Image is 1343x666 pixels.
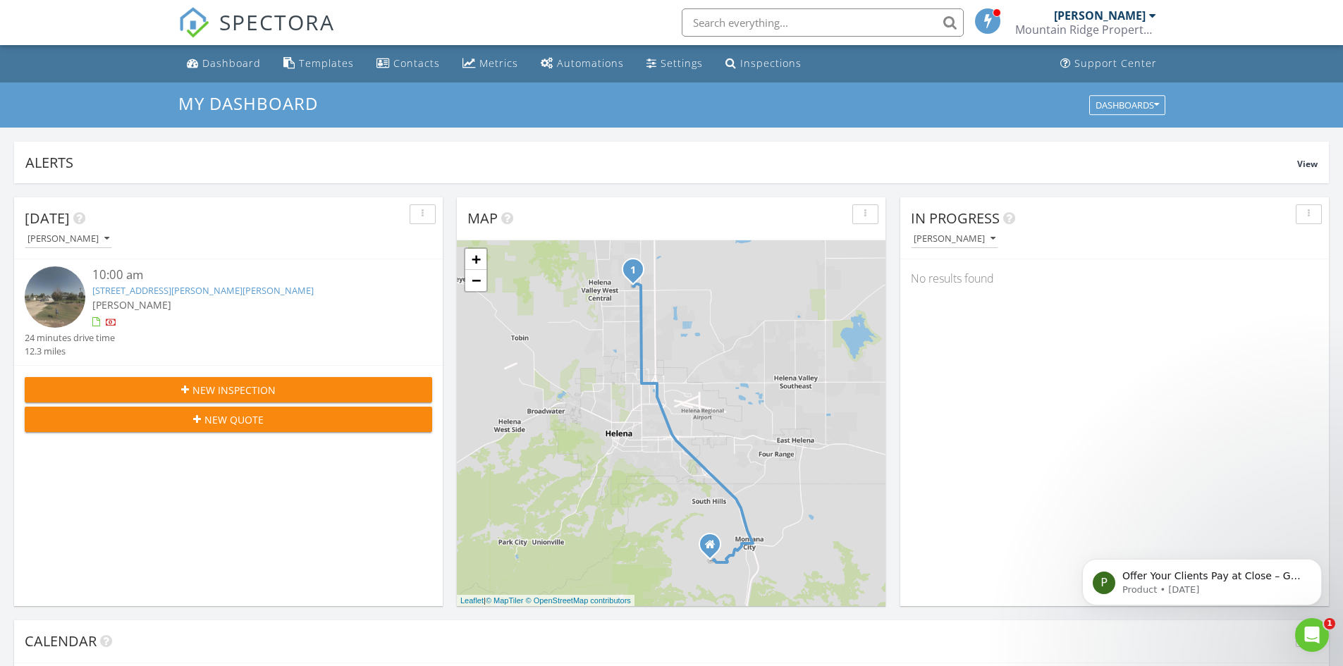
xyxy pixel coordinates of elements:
span: New Inspection [192,383,276,397]
span: In Progress [911,209,1000,228]
span: [PERSON_NAME] [92,298,171,312]
i: 1 [630,266,636,276]
div: Dashboard [202,56,261,70]
span: New Quote [204,412,264,427]
div: Alerts [25,153,1297,172]
div: Mountain Ridge Property Inspections [1015,23,1156,37]
div: Inspections [740,56,802,70]
div: | [457,595,634,607]
div: No results found [900,259,1329,297]
div: Contacts [393,56,440,70]
span: My Dashboard [178,92,318,115]
div: Support Center [1074,56,1157,70]
iframe: Intercom live chat [1295,618,1329,652]
a: [STREET_ADDRESS][PERSON_NAME][PERSON_NAME] [92,284,314,297]
div: Metrics [479,56,518,70]
div: Dashboards [1096,100,1159,110]
div: 928 Lydia Rd, Helena, MT 59602 [633,269,642,278]
img: streetview [25,266,85,327]
button: New Quote [25,407,432,432]
a: © OpenStreetMap contributors [526,596,631,605]
div: [PERSON_NAME] [1054,8,1146,23]
a: Dashboard [181,51,266,77]
a: Leaflet [460,596,484,605]
span: SPECTORA [219,7,335,37]
span: View [1297,158,1318,170]
div: 24 minutes drive time [25,331,115,345]
button: [PERSON_NAME] [911,230,998,249]
a: Zoom in [465,249,486,270]
span: Map [467,209,498,228]
button: [PERSON_NAME] [25,230,112,249]
a: © MapTiler [486,596,524,605]
button: Dashboards [1089,95,1165,115]
button: New Inspection [25,377,432,402]
div: 12.3 miles [25,345,115,358]
a: Metrics [457,51,524,77]
div: Templates [299,56,354,70]
span: Calendar [25,631,97,650]
span: 1 [1324,618,1335,629]
a: Templates [278,51,360,77]
a: Automations (Basic) [535,51,630,77]
div: [PERSON_NAME] [914,234,995,244]
div: Automations [557,56,624,70]
a: Contacts [371,51,446,77]
div: 10:00 am [92,266,398,284]
a: 10:00 am [STREET_ADDRESS][PERSON_NAME][PERSON_NAME] [PERSON_NAME] 24 minutes drive time 12.3 miles [25,266,432,358]
a: SPECTORA [178,19,335,49]
a: Support Center [1055,51,1163,77]
img: The Best Home Inspection Software - Spectora [178,7,209,38]
div: Settings [661,56,703,70]
input: Search everything... [682,8,964,37]
a: Zoom out [465,270,486,291]
div: 4 Ridgeview Ct, Clancy MT 59634-0000 [710,544,718,553]
div: [PERSON_NAME] [27,234,109,244]
iframe: Intercom notifications message [1061,529,1343,628]
a: Inspections [720,51,807,77]
a: Settings [641,51,709,77]
span: [DATE] [25,209,70,228]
